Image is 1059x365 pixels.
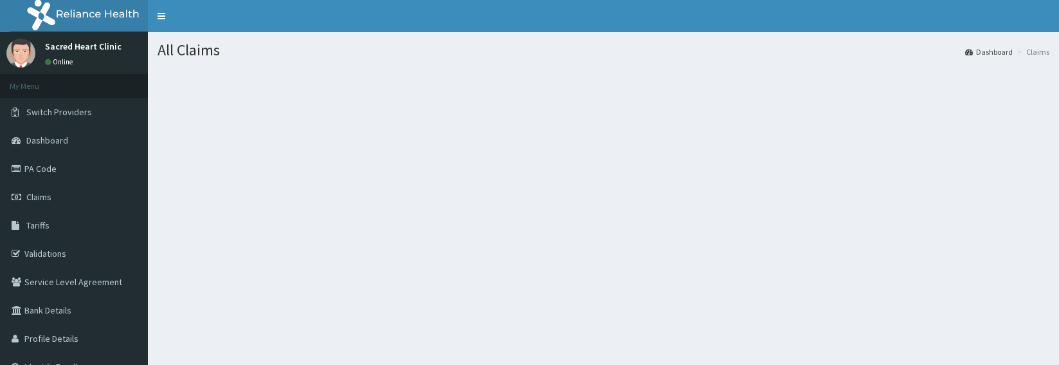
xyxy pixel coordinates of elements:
[26,220,50,231] span: Tariffs
[26,191,51,203] span: Claims
[6,39,35,68] img: User Image
[26,135,68,146] span: Dashboard
[1014,46,1049,57] li: Claims
[45,42,122,51] p: Sacred Heart Clinic
[26,106,92,118] span: Switch Providers
[158,42,1049,59] h1: All Claims
[45,57,76,66] a: Online
[965,46,1013,57] a: Dashboard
